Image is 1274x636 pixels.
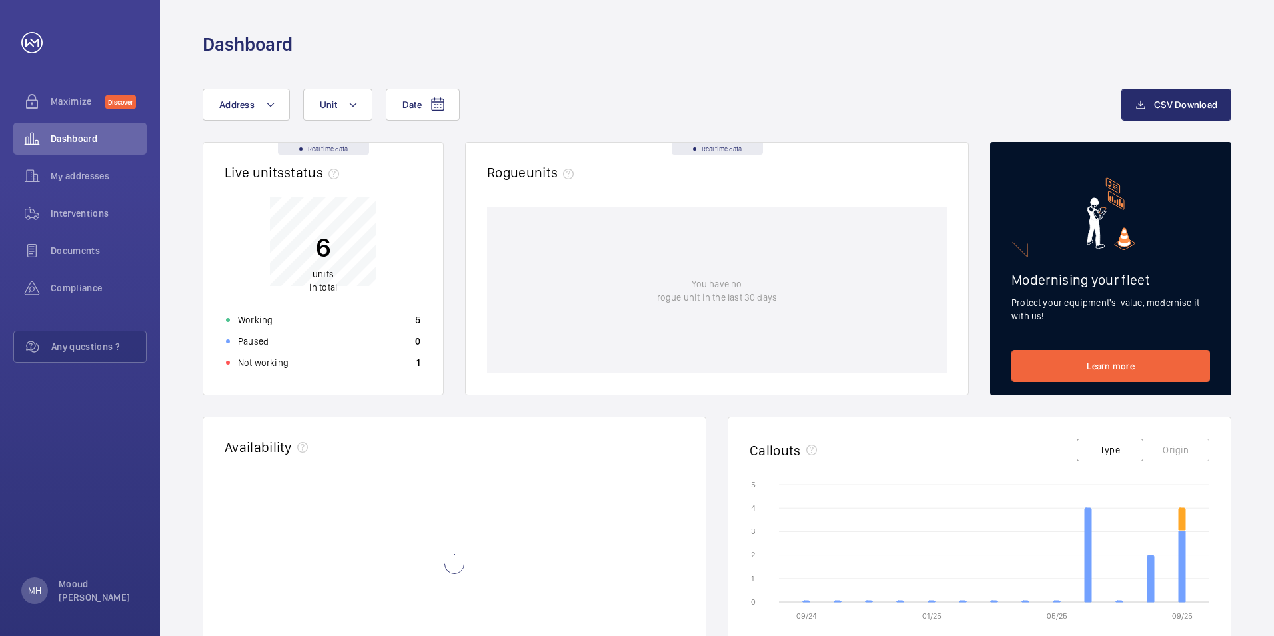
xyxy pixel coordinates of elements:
[751,550,755,559] text: 2
[278,143,369,155] div: Real time data
[105,95,136,109] span: Discover
[303,89,372,121] button: Unit
[225,164,344,181] h2: Live units
[922,611,942,621] text: 01/25
[51,244,147,257] span: Documents
[51,132,147,145] span: Dashboard
[238,356,289,369] p: Not working
[750,442,801,459] h2: Callouts
[657,277,777,304] p: You have no rogue unit in the last 30 days
[309,231,337,264] p: 6
[672,143,763,155] div: Real time data
[203,32,293,57] h1: Dashboard
[320,99,337,110] span: Unit
[1121,89,1231,121] button: CSV Download
[225,439,292,455] h2: Availability
[1087,177,1135,250] img: marketing-card.svg
[751,597,756,607] text: 0
[313,269,334,279] span: units
[238,313,273,327] p: Working
[51,340,146,353] span: Any questions ?
[28,584,41,597] p: MH
[203,89,290,121] button: Address
[51,169,147,183] span: My addresses
[284,164,344,181] span: status
[219,99,255,110] span: Address
[402,99,422,110] span: Date
[751,527,756,536] text: 3
[51,95,105,108] span: Maximize
[796,611,817,621] text: 09/24
[1172,611,1193,621] text: 09/25
[1077,439,1143,461] button: Type
[1047,611,1067,621] text: 05/25
[309,267,337,294] p: in total
[238,335,269,348] p: Paused
[416,356,420,369] p: 1
[51,281,147,295] span: Compliance
[386,89,460,121] button: Date
[751,503,756,513] text: 4
[1011,271,1210,288] h2: Modernising your fleet
[1011,350,1210,382] a: Learn more
[1011,296,1210,323] p: Protect your equipment's value, modernise it with us!
[526,164,580,181] span: units
[751,574,754,583] text: 1
[1154,99,1217,110] span: CSV Download
[487,164,579,181] h2: Rogue
[751,480,756,489] text: 5
[51,207,147,220] span: Interventions
[1143,439,1209,461] button: Origin
[415,335,420,348] p: 0
[415,313,420,327] p: 5
[59,577,139,604] p: Mooud [PERSON_NAME]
